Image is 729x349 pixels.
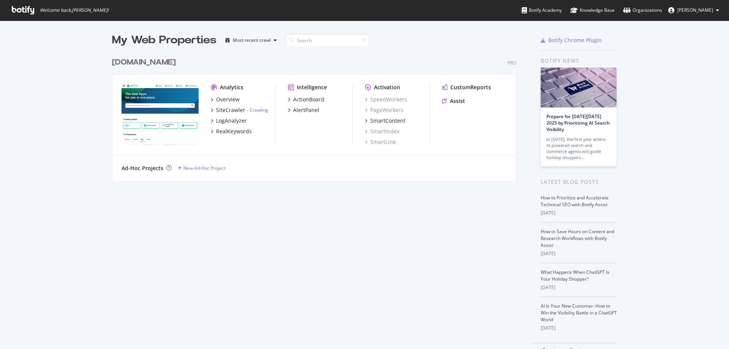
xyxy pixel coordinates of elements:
[442,97,465,105] a: Assist
[365,138,396,146] a: SmartLink
[541,68,617,107] img: Prepare for Black Friday 2025 by Prioritizing AI Search Visibility
[365,96,407,103] a: SpeedWorkers
[541,36,602,44] a: Botify Chrome Plugin
[112,48,522,181] div: grid
[211,128,252,135] a: RealKeywords
[288,96,324,103] a: ActionBoard
[541,194,609,208] a: How to Prioritize and Accelerate Technical SEO with Botify Assist
[121,84,199,145] img: Softonic.com
[541,228,614,248] a: How to Save Hours on Content and Research Workflows with Botify Assist
[216,128,252,135] div: RealKeywords
[112,57,176,68] div: [DOMAIN_NAME]
[623,6,662,14] div: Organizations
[541,284,617,291] div: [DATE]
[178,165,226,171] a: New Ad-Hoc Project
[293,96,324,103] div: ActionBoard
[216,106,245,114] div: SiteCrawler
[546,113,610,133] a: Prepare for [DATE][DATE] 2025 by Prioritizing AI Search Visibility
[220,84,243,91] div: Analytics
[249,107,268,113] a: Crawling
[548,36,602,44] div: Botify Chrome Plugin
[365,106,403,114] a: PageWorkers
[370,117,406,125] div: SmartContent
[112,57,179,68] a: [DOMAIN_NAME]
[121,164,163,172] div: Ad-Hoc Projects
[541,178,617,186] div: Latest Blog Posts
[293,106,319,114] div: AlertPanel
[211,117,247,125] a: LogAnalyzer
[508,60,516,66] div: Pro
[541,325,617,332] div: [DATE]
[522,6,562,14] div: Botify Academy
[677,7,713,13] span: Ferran Gavin
[365,128,399,135] a: SmartIndex
[541,210,617,216] div: [DATE]
[450,97,465,105] div: Assist
[216,96,240,103] div: Overview
[570,6,615,14] div: Knowledge Base
[297,84,327,91] div: Intelligence
[546,136,611,161] div: In [DATE], the first year where AI-powered search and commerce agents will guide holiday shoppers…
[247,107,268,113] div: -
[541,57,617,65] div: Botify news
[233,38,271,43] div: Most recent crawl
[541,303,617,323] a: AI Is Your New Customer: How to Win the Visibility Battle in a ChatGPT World
[288,106,319,114] a: AlertPanel
[211,106,268,114] a: SiteCrawler- Crawling
[40,7,109,13] span: Welcome back, [PERSON_NAME] !
[541,250,617,257] div: [DATE]
[183,165,226,171] div: New Ad-Hoc Project
[216,117,247,125] div: LogAnalyzer
[374,84,400,91] div: Activation
[222,34,280,46] button: Most recent crawl
[662,4,725,16] button: [PERSON_NAME]
[112,33,216,48] div: My Web Properties
[365,117,406,125] a: SmartContent
[442,84,491,91] a: CustomReports
[211,96,240,103] a: Overview
[541,269,609,282] a: What Happens When ChatGPT Is Your Holiday Shopper?
[450,84,491,91] div: CustomReports
[286,34,369,47] input: Search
